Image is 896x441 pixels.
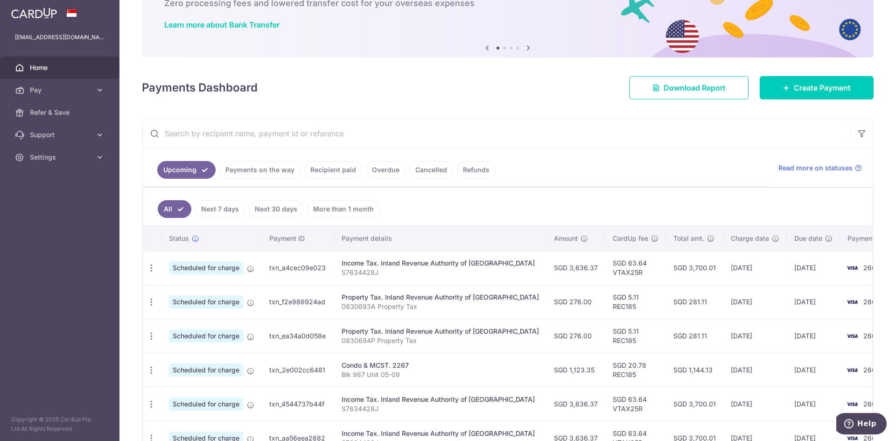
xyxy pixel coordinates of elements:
[169,261,243,274] span: Scheduled for charge
[195,200,245,218] a: Next 7 days
[863,298,880,306] span: 2660
[843,399,861,410] img: Bank Card
[169,398,243,411] span: Scheduled for charge
[778,163,862,173] a: Read more on statuses
[307,200,380,218] a: More than 1 month
[157,161,216,179] a: Upcoming
[666,319,723,353] td: SGD 281.11
[546,353,605,387] td: SGD 1,123.35
[605,251,666,285] td: SGD 63.64 VTAX25R
[342,259,539,268] div: Income Tax. Inland Revenue Authority of [GEOGRAPHIC_DATA]
[169,364,243,377] span: Scheduled for charge
[673,234,704,243] span: Total amt.
[30,153,91,162] span: Settings
[30,63,91,72] span: Home
[664,82,726,93] span: Download Report
[142,79,258,96] h4: Payments Dashboard
[342,370,539,379] p: Blk 987 Unit 05-09
[723,387,787,421] td: [DATE]
[666,285,723,319] td: SGD 281.11
[334,226,546,251] th: Payment details
[794,234,822,243] span: Due date
[169,234,189,243] span: Status
[760,76,874,99] a: Create Payment
[342,293,539,302] div: Property Tax. Inland Revenue Authority of [GEOGRAPHIC_DATA]
[787,251,840,285] td: [DATE]
[666,251,723,285] td: SGD 3,700.01
[787,285,840,319] td: [DATE]
[843,296,861,308] img: Bank Card
[304,161,362,179] a: Recipient paid
[723,319,787,353] td: [DATE]
[863,332,880,340] span: 2660
[342,268,539,277] p: S7634428J
[342,327,539,336] div: Property Tax. Inland Revenue Authority of [GEOGRAPHIC_DATA]
[836,413,887,436] iframe: Opens a widget where you can find more information
[262,387,334,421] td: txn_4544737b44f
[262,226,334,251] th: Payment ID
[15,33,105,42] p: [EMAIL_ADDRESS][DOMAIN_NAME]
[843,262,861,273] img: Bank Card
[843,330,861,342] img: Bank Card
[169,295,243,308] span: Scheduled for charge
[342,302,539,311] p: 0830693A Property Tax
[546,285,605,319] td: SGD 276.00
[262,251,334,285] td: txn_a4cec09e023
[787,353,840,387] td: [DATE]
[863,264,880,272] span: 2660
[262,285,334,319] td: txn_f2e986924ad
[554,234,578,243] span: Amount
[605,353,666,387] td: SGD 20.78 REC185
[630,76,749,99] a: Download Report
[605,387,666,421] td: SGD 63.64 VTAX25R
[666,387,723,421] td: SGD 3,700.01
[731,234,769,243] span: Charge date
[409,161,453,179] a: Cancelled
[723,285,787,319] td: [DATE]
[546,319,605,353] td: SGD 276.00
[863,366,880,374] span: 2660
[605,285,666,319] td: SGD 5.11 REC185
[249,200,303,218] a: Next 30 days
[778,163,853,173] span: Read more on statuses
[30,85,91,95] span: Pay
[262,319,334,353] td: txn_ea34a0d058e
[342,404,539,413] p: S7634428J
[342,361,539,370] div: Condo & MCST. 2267
[787,319,840,353] td: [DATE]
[169,329,243,343] span: Scheduled for charge
[262,353,334,387] td: txn_2e002cc6481
[30,130,91,140] span: Support
[457,161,496,179] a: Refunds
[342,336,539,345] p: 0830694P Property Tax
[142,119,851,148] input: Search by recipient name, payment id or reference
[723,251,787,285] td: [DATE]
[342,395,539,404] div: Income Tax. Inland Revenue Authority of [GEOGRAPHIC_DATA]
[164,20,280,29] a: Learn more about Bank Transfer
[546,251,605,285] td: SGD 3,636.37
[723,353,787,387] td: [DATE]
[11,7,57,19] img: CardUp
[794,82,851,93] span: Create Payment
[666,353,723,387] td: SGD 1,144.13
[843,364,861,376] img: Bank Card
[605,319,666,353] td: SGD 5.11 REC185
[613,234,648,243] span: CardUp fee
[158,200,191,218] a: All
[342,429,539,438] div: Income Tax. Inland Revenue Authority of [GEOGRAPHIC_DATA]
[787,387,840,421] td: [DATE]
[546,387,605,421] td: SGD 3,636.37
[219,161,301,179] a: Payments on the way
[30,108,91,117] span: Refer & Save
[863,400,880,408] span: 2660
[366,161,406,179] a: Overdue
